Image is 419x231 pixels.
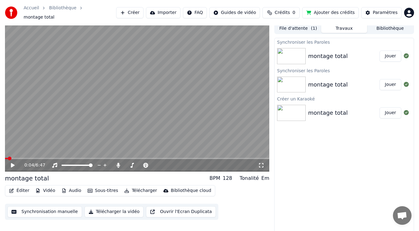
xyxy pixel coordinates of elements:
span: 0:04 [24,162,34,168]
div: Bibliothèque cloud [171,188,211,194]
div: Tonalité [240,175,259,182]
button: Jouer [380,79,401,90]
span: 6:47 [36,162,45,168]
span: Crédits [275,10,290,16]
a: Accueil [24,5,39,11]
button: FAQ [183,7,207,18]
button: Guides de vidéo [209,7,260,18]
button: File d'attente [275,24,321,33]
div: Paramètres [373,10,398,16]
button: Télécharger [122,186,159,195]
button: Paramètres [361,7,402,18]
div: montage total [308,52,348,60]
div: Créer un Karaoké [275,95,414,102]
button: Audio [59,186,84,195]
button: Ajouter des crédits [302,7,359,18]
span: ( 1 ) [311,25,317,32]
div: 128 [223,175,232,182]
div: Synchroniser les Paroles [275,67,414,74]
button: Jouer [380,107,401,118]
button: Crédits0 [262,7,300,18]
div: Synchroniser les Paroles [275,38,414,46]
button: Ouvrir l'Ecran Duplicata [146,206,216,217]
nav: breadcrumb [24,5,116,20]
button: Bibliothèque [367,24,413,33]
a: Bibliothèque [49,5,76,11]
div: Ouvrir le chat [393,206,412,225]
div: / [24,162,39,168]
div: montage total [308,80,348,89]
div: Em [261,175,269,182]
button: Travaux [321,24,367,33]
div: montage total [308,109,348,117]
button: Importer [146,7,180,18]
span: montage total [24,14,54,20]
div: BPM [210,175,220,182]
span: 0 [293,10,295,16]
img: youka [5,7,17,19]
button: Créer [116,7,143,18]
button: Télécharger la vidéo [84,206,144,217]
button: Synchronisation manuelle [7,206,82,217]
button: Sous-titres [85,186,121,195]
button: Jouer [380,51,401,62]
div: montage total [5,174,49,183]
button: Éditer [7,186,32,195]
button: Vidéo [33,186,57,195]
